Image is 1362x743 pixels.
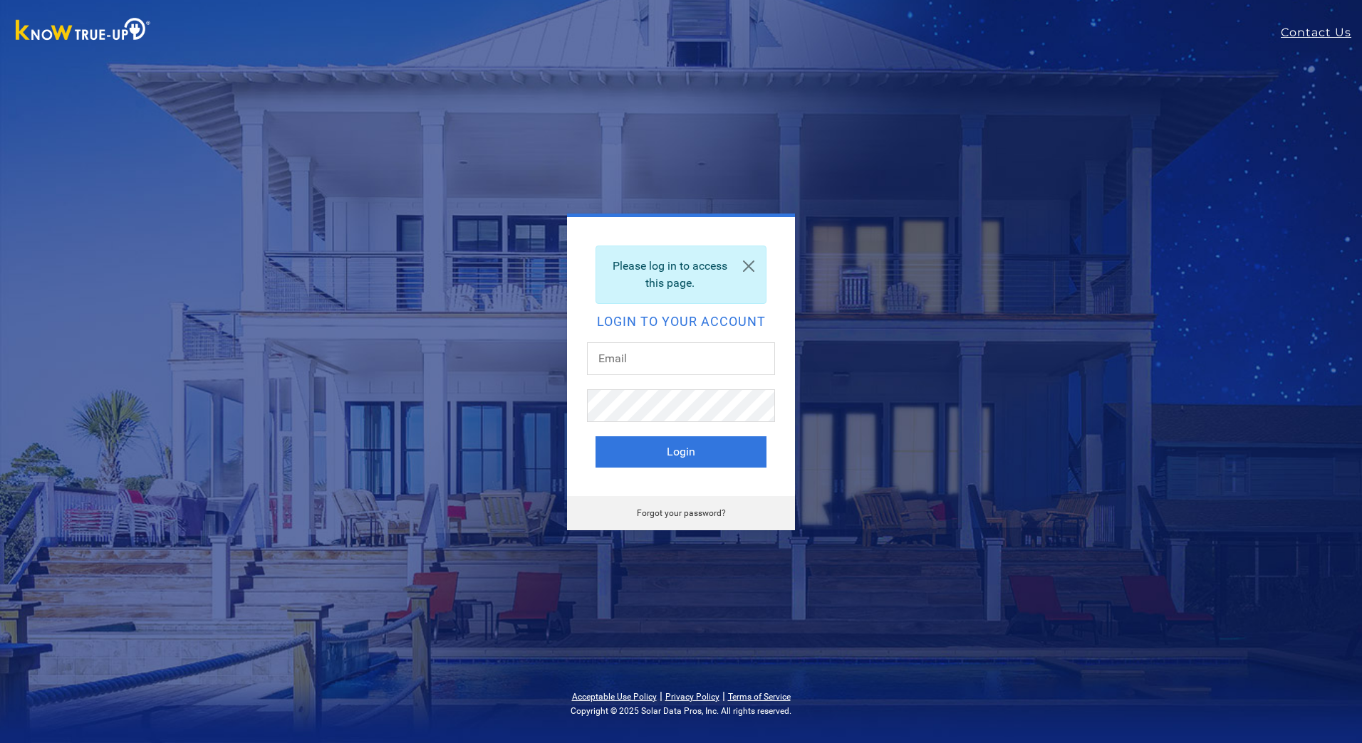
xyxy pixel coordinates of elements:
a: Terms of Service [728,692,791,702]
a: Close [732,246,766,286]
a: Forgot your password? [637,508,726,518]
span: | [722,689,725,702]
a: Acceptable Use Policy [572,692,657,702]
a: Contact Us [1281,24,1362,41]
span: | [660,689,662,702]
a: Privacy Policy [665,692,719,702]
img: Know True-Up [9,15,158,47]
h2: Login to your account [596,315,766,328]
div: Please log in to access this page. [596,246,766,304]
input: Email [587,342,775,375]
button: Login [596,436,766,468]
